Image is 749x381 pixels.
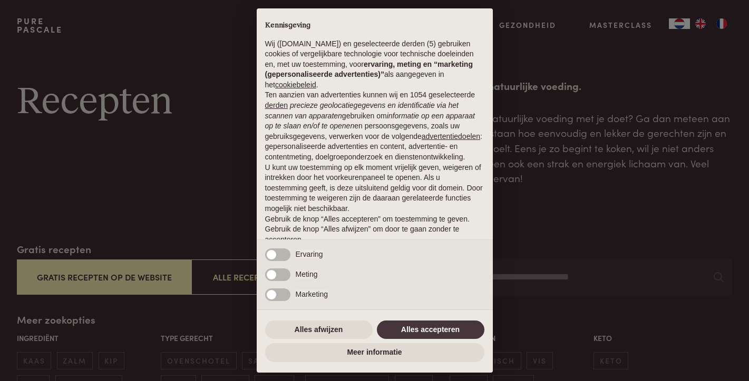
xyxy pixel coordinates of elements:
[265,163,484,214] p: U kunt uw toestemming op elk moment vrijelijk geven, weigeren of intrekken door het voorkeurenpan...
[275,81,316,89] a: cookiebeleid
[265,90,484,162] p: Ten aanzien van advertenties kunnen wij en 1054 geselecteerde gebruiken om en persoonsgegevens, z...
[265,214,484,245] p: Gebruik de knop “Alles accepteren” om toestemming te geven. Gebruik de knop “Alles afwijzen” om d...
[265,101,459,120] em: precieze geolocatiegegevens en identificatie via het scannen van apparaten
[377,320,484,339] button: Alles accepteren
[422,132,480,142] button: advertentiedoelen
[265,39,484,91] p: Wij ([DOMAIN_NAME]) en geselecteerde derden (5) gebruiken cookies of vergelijkbare technologie vo...
[296,250,323,258] span: Ervaring
[265,21,484,31] h2: Kennisgeving
[296,270,318,278] span: Meting
[265,320,373,339] button: Alles afwijzen
[296,290,328,298] span: Marketing
[265,112,475,131] em: informatie op een apparaat op te slaan en/of te openen
[265,60,473,79] strong: ervaring, meting en “marketing (gepersonaliseerde advertenties)”
[265,343,484,362] button: Meer informatie
[265,101,288,111] button: derden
